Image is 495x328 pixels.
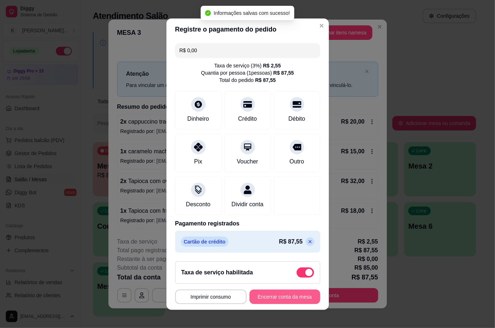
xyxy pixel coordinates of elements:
span: Informações salvas com sucesso! [214,10,290,16]
div: Pix [194,157,202,166]
div: R$ 2,55 [263,62,281,69]
div: Dinheiro [187,115,209,123]
div: Débito [288,115,305,123]
input: Ex.: hambúrguer de cordeiro [180,43,316,58]
div: Quantia por pessoa ( 1 pessoas) [201,69,294,76]
div: Dividir conta [231,200,263,209]
span: check-circle [205,10,211,16]
div: Taxa de serviço ( 3 %) [214,62,281,69]
p: Pagamento registrados [175,219,320,228]
button: Encerrar conta da mesa [249,290,320,304]
div: Desconto [186,200,211,209]
p: R$ 87,55 [279,237,303,246]
h2: Taxa de serviço habilitada [181,268,253,277]
p: Cartão de crédito [181,237,228,247]
div: Total do pedido [219,76,276,84]
div: Voucher [237,157,258,166]
div: Outro [289,157,304,166]
button: Imprimir consumo [175,290,247,304]
div: R$ 87,55 [273,69,294,76]
div: Crédito [238,115,257,123]
div: R$ 87,55 [255,76,276,84]
header: Registre o pagamento do pedido [166,18,329,40]
button: Close [316,20,327,32]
